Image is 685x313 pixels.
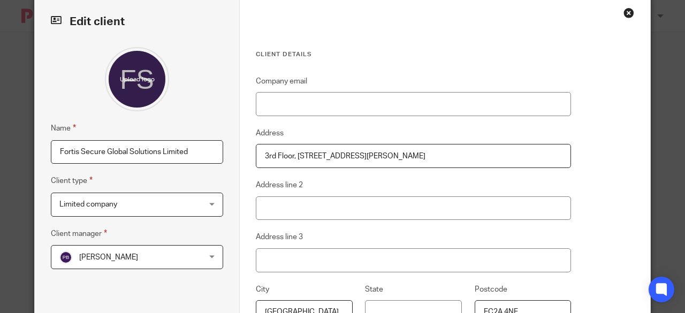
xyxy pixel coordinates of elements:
[256,76,307,87] label: Company email
[51,174,93,187] label: Client type
[51,13,223,31] h2: Edit client
[256,128,284,139] label: Address
[256,50,571,59] h3: Client details
[51,122,76,134] label: Name
[59,251,72,264] img: svg%3E
[256,232,303,242] label: Address line 3
[623,7,634,18] div: Close this dialog window
[59,201,117,208] span: Limited company
[51,227,107,240] label: Client manager
[475,284,507,295] label: Postcode
[256,180,303,190] label: Address line 2
[365,284,383,295] label: State
[256,284,269,295] label: City
[79,254,138,261] span: [PERSON_NAME]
